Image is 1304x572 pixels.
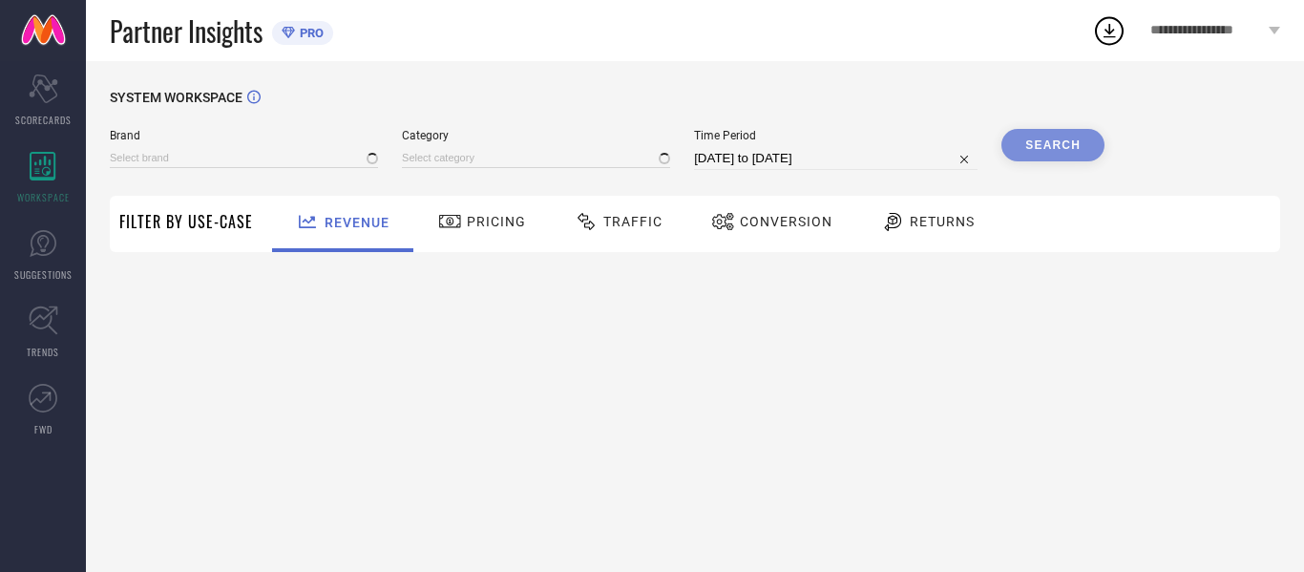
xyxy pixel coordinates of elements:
span: SYSTEM WORKSPACE [110,90,242,105]
input: Select time period [694,147,978,170]
span: SUGGESTIONS [14,267,73,282]
span: Revenue [325,215,389,230]
span: Partner Insights [110,11,263,51]
span: FWD [34,422,53,436]
input: Select brand [110,148,378,168]
input: Select category [402,148,670,168]
span: Filter By Use-Case [119,210,253,233]
span: Pricing [467,214,526,229]
span: Brand [110,129,378,142]
span: Traffic [603,214,663,229]
span: Time Period [694,129,978,142]
span: TRENDS [27,345,59,359]
span: WORKSPACE [17,190,70,204]
span: Conversion [740,214,832,229]
span: SCORECARDS [15,113,72,127]
span: PRO [295,26,324,40]
div: Open download list [1092,13,1126,48]
span: Category [402,129,670,142]
span: Returns [910,214,975,229]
